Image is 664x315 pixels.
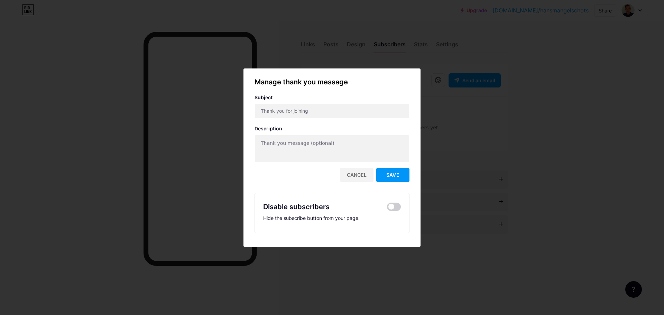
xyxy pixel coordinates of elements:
div: Manage thank you message [255,77,409,87]
div: Hide the subscribe button from your page. [263,215,401,222]
div: Description [255,125,409,132]
div: Subject [255,94,409,101]
button: Save [376,168,409,182]
div: Cancel [340,168,373,182]
input: Thank you for joining [255,104,409,118]
div: Disable subscribers [263,202,330,212]
span: Save [386,172,399,178]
